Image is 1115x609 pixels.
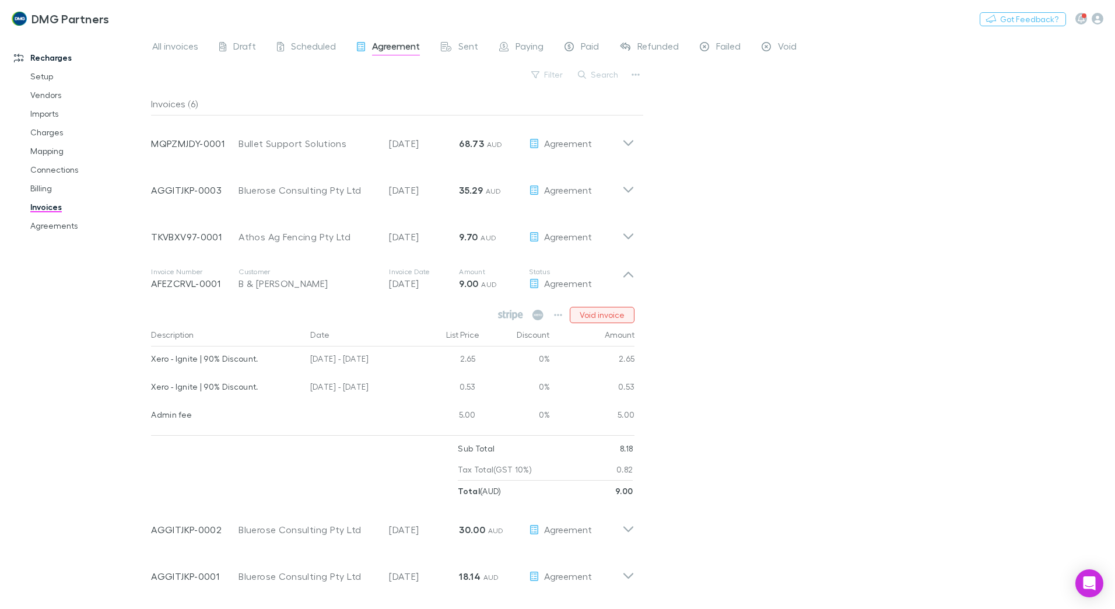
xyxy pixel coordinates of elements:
p: AGGITJKP-0001 [151,569,239,583]
a: Vendors [19,86,157,104]
div: 5.00 [411,402,481,430]
p: [DATE] [389,569,459,583]
span: Agreement [544,231,592,242]
strong: 18.14 [459,570,481,582]
span: Scheduled [291,40,336,55]
p: AGGITJKP-0003 [151,183,239,197]
p: Invoice Number [151,267,239,276]
p: Status [529,267,622,276]
button: Got Feedback? [980,12,1066,26]
span: AUD [488,526,504,535]
div: 2.65 [411,346,481,374]
p: 8.18 [620,438,633,459]
span: AUD [483,573,499,582]
div: Bluerose Consulting Pty Ltd [239,569,377,583]
div: 0.53 [551,374,635,402]
div: B & [PERSON_NAME] [239,276,377,290]
div: Bluerose Consulting Pty Ltd [239,523,377,537]
div: TKVBXV97-0001Athos Ag Fencing Pty Ltd[DATE]9.70 AUDAgreement [142,209,644,256]
a: Setup [19,67,157,86]
a: Imports [19,104,157,123]
p: MQPZMJDY-0001 [151,136,239,150]
div: [DATE] - [DATE] [306,374,411,402]
p: Tax Total (GST 10%) [458,459,532,480]
button: Search [572,68,625,82]
span: AUD [481,280,497,289]
p: [DATE] [389,523,459,537]
p: Sub Total [458,438,495,459]
a: Invoices [19,198,157,216]
span: Agreement [544,184,592,195]
strong: 35.29 [459,184,483,196]
span: Agreement [544,278,592,289]
a: Billing [19,179,157,198]
p: Amount [459,267,529,276]
span: All invoices [152,40,198,55]
div: Open Intercom Messenger [1075,569,1103,597]
div: 0.53 [411,374,481,402]
span: AUD [486,187,502,195]
div: MQPZMJDY-0001Bullet Support Solutions[DATE]68.73 AUDAgreement [142,116,644,162]
span: AUD [481,233,496,242]
p: AFEZCRVL-0001 [151,276,239,290]
span: Agreement [544,138,592,149]
strong: 9.70 [459,231,478,243]
p: TKVBXV97-0001 [151,230,239,244]
span: Paying [516,40,544,55]
p: Customer [239,267,377,276]
div: Invoice NumberAFEZCRVL-0001CustomerB & [PERSON_NAME]Invoice Date[DATE]Amount9.00 AUDStatusAgreement [142,256,644,302]
div: Athos Ag Fencing Pty Ltd [239,230,377,244]
p: Invoice Date [389,267,459,276]
div: [DATE] - [DATE] [306,346,411,374]
span: Paid [581,40,599,55]
a: Mapping [19,142,157,160]
div: 5.00 [551,402,635,430]
span: Refunded [637,40,679,55]
div: 0% [481,402,551,430]
strong: Total [458,486,480,496]
a: Charges [19,123,157,142]
strong: 68.73 [459,138,484,149]
p: AGGITJKP-0002 [151,523,239,537]
div: AGGITJKP-0001Bluerose Consulting Pty Ltd[DATE]18.14 AUDAgreement [142,548,644,595]
strong: 9.00 [615,486,633,496]
p: [DATE] [389,183,459,197]
span: Failed [716,40,741,55]
img: DMG Partners's Logo [12,12,27,26]
p: [DATE] [389,230,459,244]
span: Sent [458,40,478,55]
a: DMG Partners [5,5,116,33]
span: AUD [487,140,503,149]
div: Admin fee [151,402,301,427]
strong: 9.00 [459,278,478,289]
a: Connections [19,160,157,179]
span: Void [778,40,797,55]
span: Agreement [544,524,592,535]
div: AGGITJKP-0003Bluerose Consulting Pty Ltd[DATE]35.29 AUDAgreement [142,162,644,209]
button: Void invoice [570,307,634,323]
p: 0.82 [616,459,633,480]
div: Xero - Ignite | 90% Discount. [151,346,301,371]
a: Recharges [2,48,157,67]
div: Bluerose Consulting Pty Ltd [239,183,377,197]
strong: 30.00 [459,524,485,535]
div: AGGITJKP-0002Bluerose Consulting Pty Ltd[DATE]30.00 AUDAgreement [142,502,644,548]
a: Agreements [19,216,157,235]
div: 0% [481,374,551,402]
span: Agreement [372,40,420,55]
p: [DATE] [389,276,459,290]
button: Filter [525,68,570,82]
div: 0% [481,346,551,374]
p: ( AUD ) [458,481,501,502]
div: Bullet Support Solutions [239,136,377,150]
span: Draft [233,40,256,55]
div: 2.65 [551,346,635,374]
span: Agreement [544,570,592,582]
p: [DATE] [389,136,459,150]
div: Xero - Ignite | 90% Discount. [151,374,301,399]
h3: DMG Partners [31,12,110,26]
